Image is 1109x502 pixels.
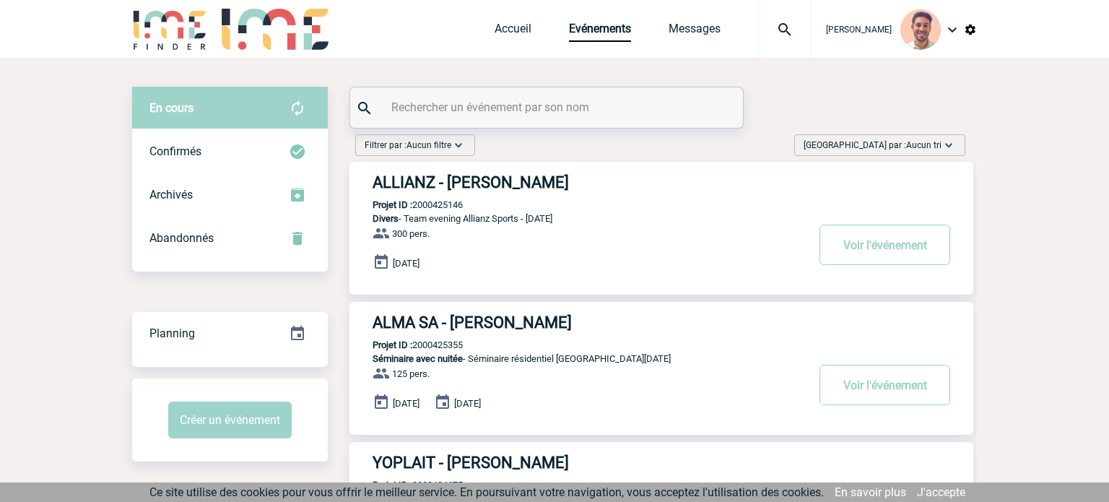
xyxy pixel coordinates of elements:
span: Séminaire avec nuitée [373,353,463,364]
span: [GEOGRAPHIC_DATA] par : [804,138,941,152]
a: ALMA SA - [PERSON_NAME] [349,313,973,332]
span: Aucun filtre [406,140,451,150]
button: Créer un événement [168,402,292,438]
button: Voir l'événement [819,225,950,265]
p: 2000425355 [349,339,463,350]
a: Evénements [569,22,631,42]
h3: ALMA SA - [PERSON_NAME] [373,313,806,332]
span: Archivés [149,188,193,202]
p: 2000425146 [349,199,463,210]
span: Aucun tri [906,140,941,150]
div: Retrouvez ici tous vos évènements avant confirmation [132,87,328,130]
a: ALLIANZ - [PERSON_NAME] [349,173,973,191]
span: [DATE] [393,398,419,409]
span: 300 pers. [392,228,430,239]
a: J'accepte [917,485,965,499]
img: 132114-0.jpg [900,9,941,50]
img: baseline_expand_more_white_24dp-b.png [451,138,466,152]
span: Confirmés [149,144,201,158]
div: Retrouvez ici tous vos événements organisés par date et état d'avancement [132,312,328,355]
div: Retrouvez ici tous les événements que vous avez décidé d'archiver [132,173,328,217]
span: Ce site utilise des cookies pour vous offrir le meilleur service. En poursuivant votre navigation... [149,485,824,499]
span: [DATE] [393,258,419,269]
p: - Team evening Allianz Sports - [DATE] [349,213,806,224]
input: Rechercher un événement par son nom [388,97,709,118]
span: Divers [373,213,399,224]
a: Accueil [495,22,531,42]
a: YOPLAIT - [PERSON_NAME] [349,454,973,472]
div: Retrouvez ici tous vos événements annulés [132,217,328,260]
h3: YOPLAIT - [PERSON_NAME] [373,454,806,472]
a: En savoir plus [835,485,906,499]
p: - Séminaire résidentiel [GEOGRAPHIC_DATA][DATE] [349,353,806,364]
span: [DATE] [454,398,481,409]
span: En cours [149,101,193,115]
span: 125 pers. [392,368,430,379]
b: Projet ID : [373,199,412,210]
img: baseline_expand_more_white_24dp-b.png [941,138,956,152]
a: Planning [132,311,328,354]
span: Filtrer par : [365,138,451,152]
b: Projet ID : [373,480,412,490]
h3: ALLIANZ - [PERSON_NAME] [373,173,806,191]
a: Messages [669,22,721,42]
b: Projet ID : [373,339,412,350]
p: 2000424675 [349,480,463,490]
button: Voir l'événement [819,365,950,405]
img: IME-Finder [132,9,207,50]
span: Planning [149,326,195,340]
span: Abandonnés [149,231,214,245]
span: [PERSON_NAME] [826,25,892,35]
